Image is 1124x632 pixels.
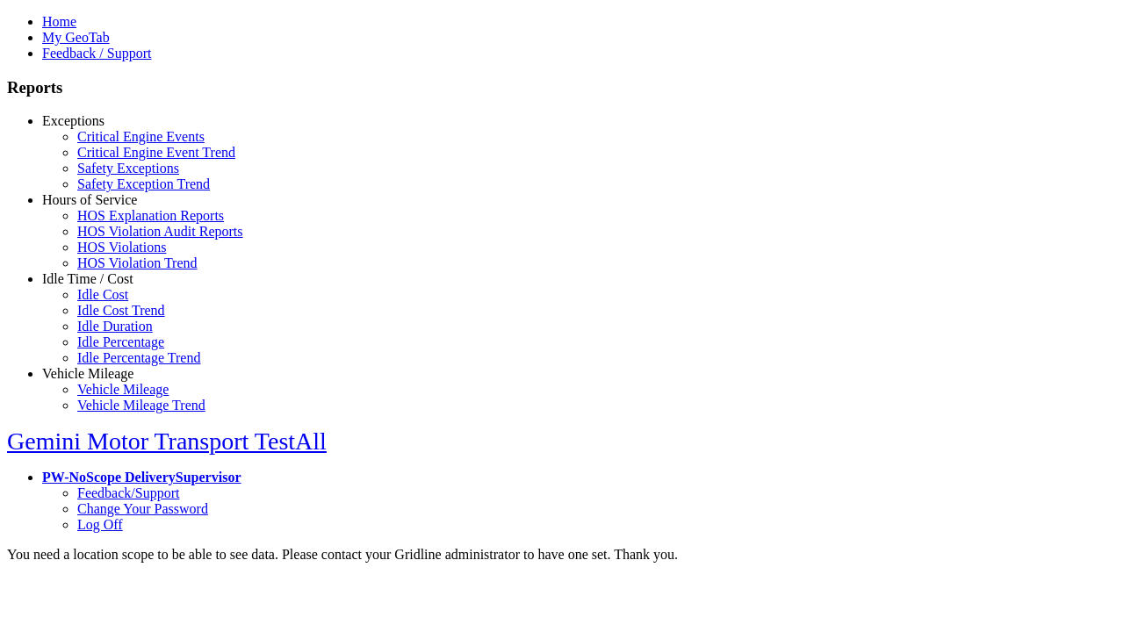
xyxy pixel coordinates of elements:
a: HOS Violations [77,240,166,255]
a: Critical Engine Event Trend [77,145,235,160]
a: Safety Exceptions [77,161,179,176]
h3: Reports [7,78,1117,97]
a: Exceptions [42,113,104,128]
a: Vehicle Mileage [77,382,169,397]
a: Critical Engine Events [77,129,205,144]
a: Home [42,14,76,29]
a: Idle Duration [77,319,153,334]
a: Safety Exception Trend [77,176,210,191]
a: Change Your Password [77,501,208,516]
a: Feedback / Support [42,46,151,61]
a: Vehicle Mileage [42,366,133,381]
a: Hours of Service [42,192,137,207]
a: Idle Percentage Trend [77,350,200,365]
a: HOS Violation Trend [77,255,198,270]
a: PW-NoScope DeliverySupervisor [42,470,241,485]
div: You need a location scope to be able to see data. Please contact your Gridline administrator to h... [7,547,1117,563]
a: Gemini Motor Transport TestAll [7,427,327,455]
a: Idle Cost Trend [77,303,165,318]
a: Idle Percentage [77,334,164,349]
a: HOS Explanation Reports [77,208,224,223]
a: Idle Time / Cost [42,271,133,286]
a: Log Off [77,517,123,532]
a: Idle Cost [77,287,128,302]
a: Vehicle Mileage Trend [77,398,205,413]
a: My GeoTab [42,30,110,45]
a: Feedback/Support [77,485,179,500]
a: HOS Violation Audit Reports [77,224,243,239]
